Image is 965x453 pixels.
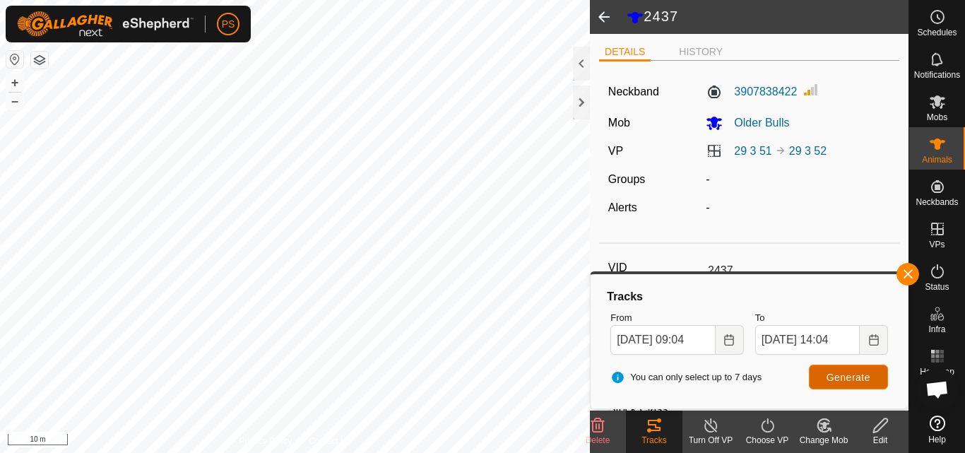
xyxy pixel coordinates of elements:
[700,199,896,216] div: -
[586,435,610,445] span: Delete
[827,372,870,383] span: Generate
[734,145,771,157] a: 29 3 51
[914,71,960,79] span: Notifications
[739,434,795,447] div: Choose VP
[922,155,952,164] span: Animals
[605,288,894,305] div: Tracks
[927,113,947,122] span: Mobs
[608,201,637,213] label: Alerts
[916,368,959,411] a: Open chat
[716,325,744,355] button: Choose Date
[706,83,797,100] label: 3907838422
[599,45,651,61] li: DETAILS
[795,434,852,447] div: Change Mob
[682,434,739,447] div: Turn Off VP
[17,11,194,37] img: Gallagher Logo
[610,370,762,384] span: You can only select up to 7 days
[222,17,235,32] span: PS
[803,81,819,98] img: Signal strength
[852,434,908,447] div: Edit
[929,240,945,249] span: VPs
[608,117,630,129] label: Mob
[928,325,945,334] span: Infra
[723,117,789,129] span: Older Bulls
[31,52,48,69] button: Map Layers
[909,410,965,449] a: Help
[925,283,949,291] span: Status
[610,311,743,325] label: From
[6,74,23,91] button: +
[916,198,958,206] span: Neckbands
[6,93,23,110] button: –
[608,400,702,418] label: Stock Class
[239,435,292,447] a: Privacy Policy
[608,259,702,277] label: VID
[673,45,728,59] li: HISTORY
[309,435,350,447] a: Contact Us
[608,145,623,157] label: VP
[627,8,908,26] h2: 2437
[809,365,888,389] button: Generate
[626,434,682,447] div: Tracks
[608,83,659,100] label: Neckband
[928,435,946,444] span: Help
[6,51,23,68] button: Reset Map
[775,145,786,156] img: to
[920,367,954,376] span: Heatmap
[789,145,827,157] a: 29 3 52
[917,28,957,37] span: Schedules
[860,325,888,355] button: Choose Date
[608,173,645,185] label: Groups
[755,311,888,325] label: To
[700,171,896,188] div: -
